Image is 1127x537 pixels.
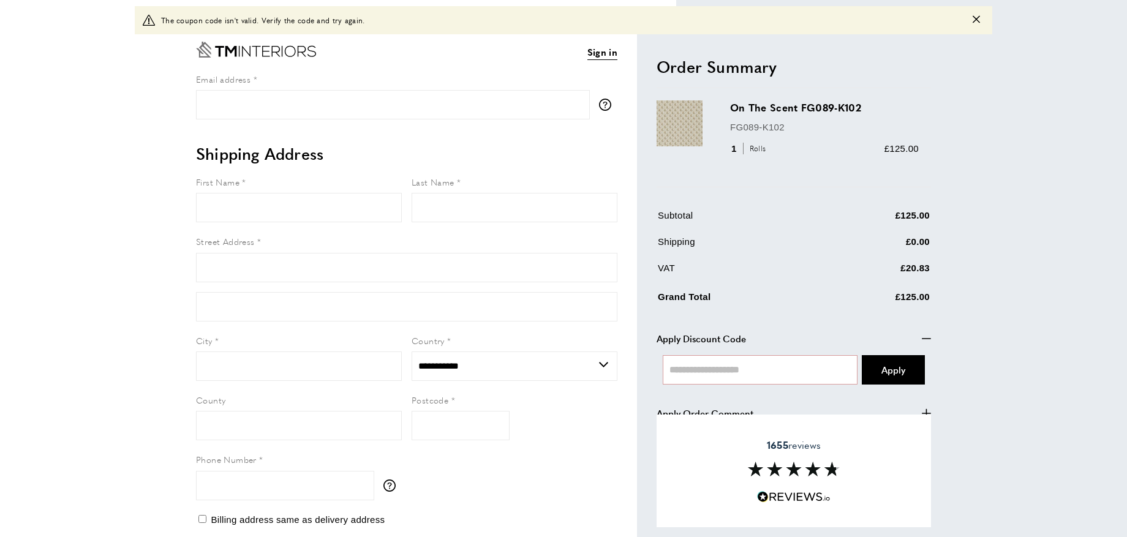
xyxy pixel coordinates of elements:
span: reviews [767,439,821,451]
span: Country [412,334,445,347]
span: Apply Discount Code [657,331,746,346]
span: Phone Number [196,453,257,465]
a: Go to Home page [196,42,316,58]
span: £125.00 [884,143,919,154]
span: Apply Order Comment [657,406,753,421]
span: Billing address same as delivery address [211,514,385,525]
h2: Order Summary [657,56,931,78]
strong: 1655 [767,438,788,452]
span: The coupon code isn't valid. Verify the code and try again. [161,14,365,26]
button: More information [383,479,402,492]
span: Apply Coupon [881,363,905,376]
img: Reviews section [748,462,840,476]
td: £125.00 [823,208,930,232]
span: First Name [196,176,239,188]
img: Reviews.io 5 stars [757,491,831,503]
button: More information [599,99,617,111]
td: Shipping [658,235,822,258]
span: County [196,394,225,406]
h3: On The Scent FG089-K102 [730,100,919,115]
span: City [196,334,213,347]
span: Rolls [743,143,769,154]
td: Subtotal [658,208,822,232]
span: Email address [196,73,251,85]
td: £20.83 [823,261,930,285]
span: Street Address [196,235,255,247]
img: On The Scent FG089-K102 [657,100,703,146]
input: Billing address same as delivery address [198,515,206,523]
td: VAT [658,261,822,285]
td: Grand Total [658,287,822,314]
td: £0.00 [823,235,930,258]
div: 1 [730,141,770,156]
td: £125.00 [823,287,930,314]
a: Sign in [587,45,617,60]
button: Apply Coupon [862,355,925,385]
span: Postcode [412,394,448,406]
h2: Shipping Address [196,143,617,165]
button: Close message [973,14,980,26]
p: FG089-K102 [730,120,919,135]
span: Last Name [412,176,454,188]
